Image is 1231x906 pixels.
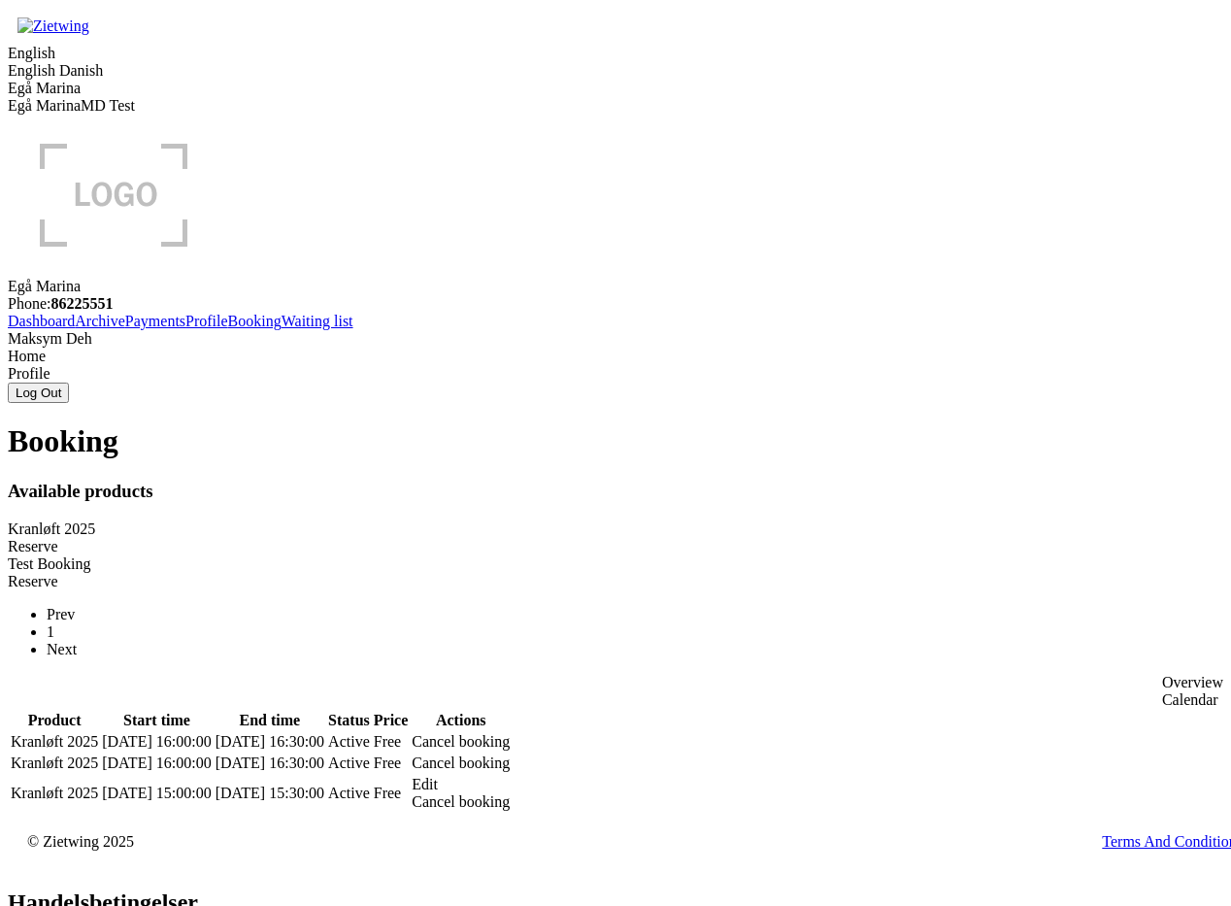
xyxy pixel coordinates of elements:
[8,80,81,96] span: Egå Marina
[327,711,371,730] th: Status
[216,785,324,801] span: [DATE] 15:30:00
[8,538,1223,555] div: Reserve
[328,733,370,751] div: Active
[8,520,1223,538] div: Kranløft 2025
[1162,674,1223,691] div: Overview
[8,62,55,79] a: English
[50,295,113,312] strong: 86225551
[328,785,370,802] div: Active
[8,423,1223,459] h1: Booking
[8,555,1223,573] div: Test Booking
[47,623,54,640] a: 1
[412,733,510,751] div: Cancel booking
[374,785,401,801] span: Free
[102,785,211,801] span: [DATE] 15:00:00
[102,755,211,771] span: [DATE] 16:00:00
[11,755,98,771] span: Kranløft 2025
[216,755,324,771] span: [DATE] 16:30:00
[81,97,135,114] a: MD Test
[125,313,185,329] a: Payments
[10,711,99,730] th: Product
[228,313,282,329] a: Booking
[216,733,324,750] span: [DATE] 16:30:00
[374,733,401,750] span: Free
[59,62,103,79] a: Danish
[185,313,228,329] a: Profile
[8,313,75,329] a: Dashboard
[8,295,1223,313] div: Phone:
[75,313,125,329] a: Archive
[412,755,510,772] div: Cancel booking
[8,115,220,274] img: logo
[215,711,325,730] th: End time
[374,755,401,771] span: Free
[11,785,98,801] span: Kranløft 2025
[328,755,370,772] div: Active
[102,733,211,750] span: [DATE] 16:00:00
[373,711,410,730] th: Price
[8,8,99,45] img: Zietwing
[8,383,69,403] button: Log Out
[11,733,98,750] span: Kranløft 2025
[282,313,353,329] a: Waiting list
[8,573,1223,590] div: Reserve
[8,45,55,61] span: English
[1162,691,1223,709] div: Calendar
[47,606,75,622] a: Prev
[8,278,1223,295] div: Egå Marina
[47,641,77,657] a: Next
[8,348,1223,365] div: Home
[8,97,81,114] a: Egå Marina
[8,365,1223,383] div: Profile
[412,793,510,811] div: Cancel booking
[412,776,510,793] div: Edit
[411,711,511,730] th: Actions
[8,330,92,347] span: Maksym Deh
[8,481,1223,502] h3: Available products
[101,711,212,730] th: Start time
